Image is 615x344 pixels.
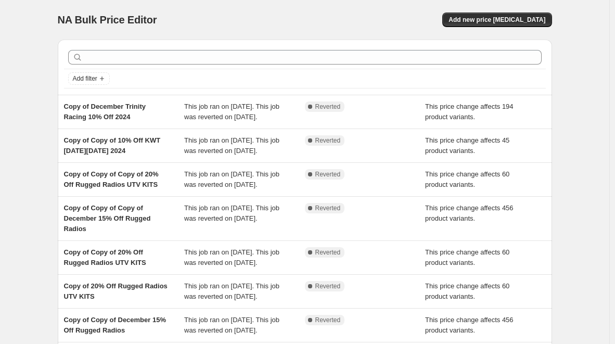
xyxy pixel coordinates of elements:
button: Add filter [68,72,110,85]
span: This job ran on [DATE]. This job was reverted on [DATE]. [184,282,279,300]
span: Add new price [MEDICAL_DATA] [449,16,545,24]
span: Copy of Copy of December 15% Off Rugged Radios [64,316,166,334]
span: Reverted [315,248,341,257]
span: This job ran on [DATE]. This job was reverted on [DATE]. [184,316,279,334]
span: This job ran on [DATE]. This job was reverted on [DATE]. [184,248,279,266]
span: This price change affects 456 product variants. [425,204,514,222]
span: Reverted [315,136,341,145]
span: Add filter [73,74,97,83]
span: Reverted [315,316,341,324]
span: Copy of Copy of 10% Off KWT [DATE][DATE] 2024 [64,136,161,155]
span: Copy of Copy of 20% Off Rugged Radios UTV KITS [64,248,146,266]
span: Reverted [315,103,341,111]
span: This price change affects 60 product variants. [425,282,509,300]
span: This job ran on [DATE]. This job was reverted on [DATE]. [184,204,279,222]
span: NA Bulk Price Editor [58,14,157,26]
span: This job ran on [DATE]. This job was reverted on [DATE]. [184,136,279,155]
span: Copy of 20% Off Rugged Radios UTV KITS [64,282,168,300]
span: This price change affects 194 product variants. [425,103,514,121]
span: Copy of December Trinity Racing 10% Off 2024 [64,103,146,121]
button: Add new price [MEDICAL_DATA] [442,12,552,27]
span: Copy of Copy of Copy of December 15% Off Rugged Radios [64,204,151,233]
span: This job ran on [DATE]. This job was reverted on [DATE]. [184,170,279,188]
span: Copy of Copy of Copy of 20% Off Rugged Radios UTV KITS [64,170,159,188]
span: This price change affects 456 product variants. [425,316,514,334]
span: This job ran on [DATE]. This job was reverted on [DATE]. [184,103,279,121]
span: Reverted [315,170,341,179]
span: This price change affects 60 product variants. [425,170,509,188]
span: Reverted [315,204,341,212]
span: This price change affects 60 product variants. [425,248,509,266]
span: Reverted [315,282,341,290]
span: This price change affects 45 product variants. [425,136,509,155]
